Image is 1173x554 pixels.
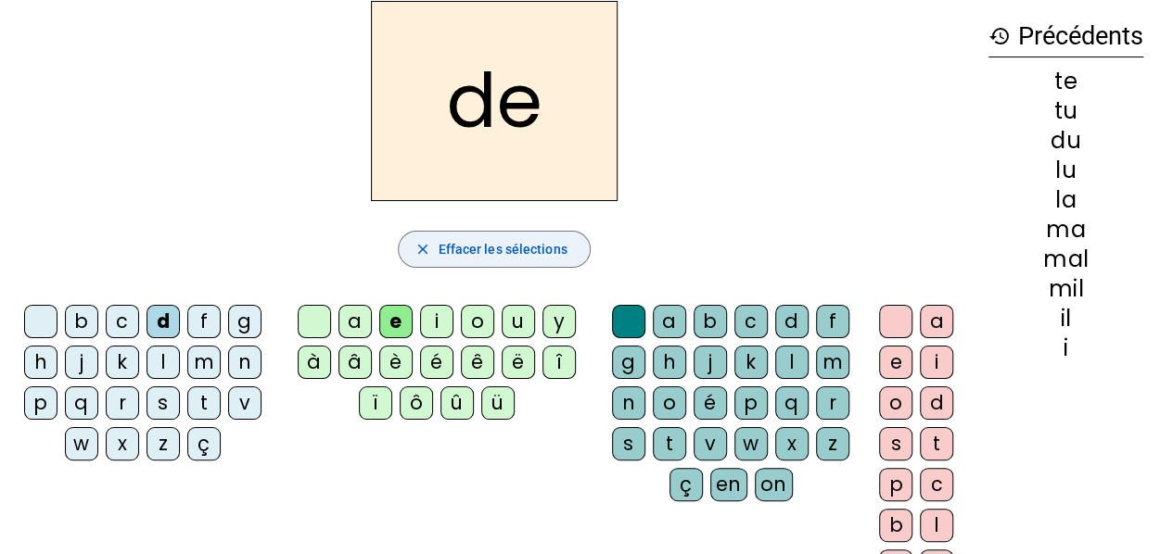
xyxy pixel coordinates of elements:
div: w [734,427,768,460]
div: l [920,509,953,542]
div: ma [988,219,1143,241]
span: Effacer les sélections [438,238,567,260]
div: x [775,427,809,460]
div: h [24,346,57,379]
div: k [734,346,768,379]
div: ê [461,346,494,379]
div: lu [988,159,1143,182]
div: mil [988,278,1143,300]
div: n [612,386,645,420]
mat-icon: history [988,25,1011,47]
div: b [694,305,727,338]
div: r [816,386,849,420]
div: c [734,305,768,338]
div: m [816,346,849,379]
div: z [147,427,180,460]
div: q [775,386,809,420]
div: a [338,305,372,338]
div: s [879,427,912,460]
div: è [379,346,413,379]
div: du [988,130,1143,152]
div: h [653,346,686,379]
div: en [710,468,747,501]
div: i [420,305,453,338]
div: d [920,386,953,420]
div: g [228,305,261,338]
div: q [65,386,98,420]
div: u [502,305,535,338]
div: p [24,386,57,420]
div: t [920,427,953,460]
div: f [816,305,849,338]
div: c [106,305,139,338]
div: i [988,337,1143,359]
mat-icon: close [414,241,430,258]
div: p [734,386,768,420]
div: î [542,346,576,379]
div: j [65,346,98,379]
div: t [653,427,686,460]
div: é [420,346,453,379]
div: j [694,346,727,379]
div: e [879,346,912,379]
div: e [379,305,413,338]
div: ï [359,386,392,420]
div: la [988,189,1143,211]
div: v [694,427,727,460]
div: a [653,305,686,338]
div: â [338,346,372,379]
div: te [988,70,1143,93]
div: o [461,305,494,338]
div: s [612,427,645,460]
div: k [106,346,139,379]
h2: de [371,1,618,201]
div: c [920,468,953,501]
h3: Précédents [988,16,1143,57]
div: a [920,305,953,338]
div: p [879,468,912,501]
div: à [298,346,331,379]
button: Effacer les sélections [398,231,590,268]
div: y [542,305,576,338]
div: tu [988,100,1143,122]
div: s [147,386,180,420]
div: i [920,346,953,379]
div: x [106,427,139,460]
div: l [775,346,809,379]
div: t [187,386,221,420]
div: o [879,386,912,420]
div: on [755,468,793,501]
div: z [816,427,849,460]
div: g [612,346,645,379]
div: w [65,427,98,460]
div: d [147,305,180,338]
div: é [694,386,727,420]
div: b [65,305,98,338]
div: v [228,386,261,420]
div: il [988,308,1143,330]
div: b [879,509,912,542]
div: l [147,346,180,379]
div: r [106,386,139,420]
div: f [187,305,221,338]
div: mal [988,248,1143,271]
div: ô [400,386,433,420]
div: o [653,386,686,420]
div: ç [669,468,703,501]
div: ç [187,427,221,460]
div: n [228,346,261,379]
div: ë [502,346,535,379]
div: m [187,346,221,379]
div: û [440,386,474,420]
div: d [775,305,809,338]
div: ü [481,386,515,420]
